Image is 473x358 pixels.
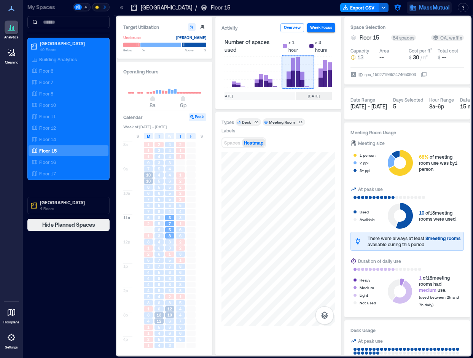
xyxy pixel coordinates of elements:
[158,148,160,153] span: 3
[360,34,379,41] span: Floor 15
[147,251,150,257] span: 2
[179,282,182,287] span: 8
[169,270,171,275] span: 6
[169,343,171,348] span: 3
[360,276,370,284] div: Heavy
[158,343,160,348] span: 4
[158,300,160,305] span: 6
[147,325,150,330] span: 1
[429,103,454,110] div: 8a - 6p
[147,258,150,263] span: 5
[360,299,376,307] div: Not Used
[433,35,462,41] div: OA, waffle
[1,303,22,327] a: Floorplans
[358,185,383,193] div: At peak use
[179,294,182,299] span: 1
[242,138,265,147] button: Heatmap
[158,276,160,281] span: 8
[158,294,160,299] span: 4
[179,251,182,257] span: 3
[147,154,150,159] span: 1
[147,300,150,305] span: 3
[42,221,95,229] span: Hide Planned Spaces
[147,288,150,293] span: 4
[179,288,182,293] span: 8
[429,97,454,103] div: Hour Range
[147,343,150,348] span: 1
[158,325,160,330] span: 5
[5,60,18,65] p: Cleaning
[169,172,171,178] span: 4
[158,185,160,190] span: 5
[358,257,401,265] div: Duration of daily use
[169,191,171,196] span: 5
[297,120,304,124] div: 18
[179,245,182,251] span: 2
[39,91,53,97] p: Floor 8
[419,210,464,222] div: of 18 meeting rooms were used.
[146,172,151,178] span: 10
[350,23,464,31] h3: Space Selection
[123,34,141,41] div: Underuse
[413,54,419,60] span: 30
[158,233,160,239] span: 3
[169,142,171,147] span: 4
[315,38,332,54] span: > 3 hours
[179,185,182,190] span: 2
[350,326,464,334] h3: Desk Usage
[223,138,242,147] button: Spaces
[419,4,449,11] span: MassMutual
[40,40,104,46] p: [GEOGRAPHIC_DATA]
[221,127,235,134] div: Labels
[179,148,182,153] span: 1
[419,154,464,172] div: of meeting room use was by 1 person .
[2,328,21,352] a: Settings
[438,48,458,54] div: Total cost
[158,258,160,263] span: 7
[179,209,182,214] span: 4
[350,129,464,136] h3: Meeting Room Usage
[169,251,171,257] span: 1
[39,79,53,85] p: Floor 7
[169,288,171,293] span: 5
[360,291,368,299] div: Light
[179,197,182,202] span: 2
[147,294,150,299] span: 5
[169,154,171,159] span: 4
[179,318,182,324] span: 7
[39,113,56,119] p: Floor 11
[147,282,150,287] span: 4
[169,245,171,251] span: 3
[169,294,171,299] span: 2
[169,337,171,342] span: 5
[169,185,171,190] span: 5
[409,54,435,61] button: $ 30 / ft²
[147,185,150,190] span: 8
[147,331,150,336] span: 1
[221,119,234,125] div: Types
[158,191,160,196] span: 6
[179,239,182,245] span: 2
[147,221,150,226] span: 2
[221,24,238,32] div: Activity
[169,282,171,287] span: 8
[39,56,77,62] p: Building Analytics
[169,203,171,208] span: 5
[2,43,21,67] a: Cleaning
[360,34,388,41] button: Floor 15
[157,312,161,318] span: 13
[350,54,377,61] button: 13
[296,92,332,100] div: [DATE]
[421,72,427,78] button: IDspc_1502719652474650903
[179,215,182,220] span: 3
[360,208,369,216] div: Used
[179,270,182,275] span: 6
[158,221,160,226] span: 5
[123,312,128,318] span: 3p
[169,166,171,172] span: 4
[147,215,150,220] span: 6
[158,178,160,184] span: 5
[379,48,389,54] div: Area
[221,35,335,57] div: Number of spaces used
[288,38,303,54] span: > 1 hour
